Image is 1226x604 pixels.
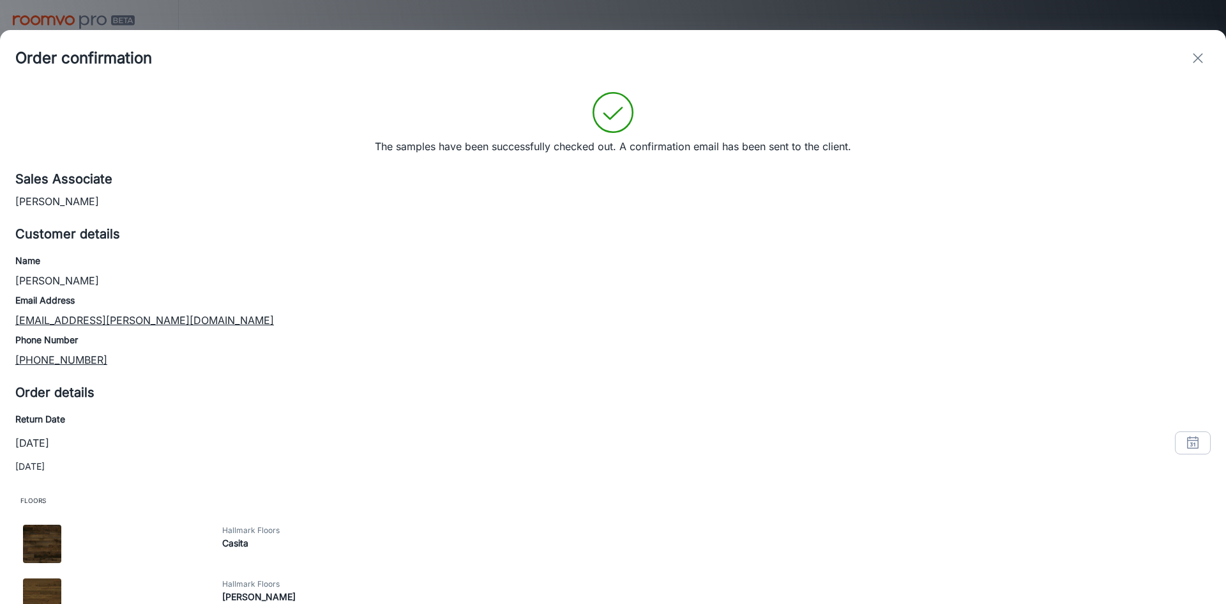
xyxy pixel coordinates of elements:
[15,489,1211,512] span: Floors
[15,314,274,327] a: [EMAIL_ADDRESS][PERSON_NAME][DOMAIN_NAME]
[15,333,1211,347] h6: Phone Number
[23,525,61,563] img: Casita
[222,536,1213,550] h6: Casita
[15,353,107,366] a: [PHONE_NUMBER]
[1185,45,1211,71] button: exit
[15,194,1211,209] p: [PERSON_NAME]
[15,460,1211,474] p: [DATE]
[15,412,1211,426] h6: Return Date
[375,139,851,154] p: The samples have been successfully checked out. A confirmation email has been sent to the client.
[222,525,1213,536] span: Hallmark Floors
[15,224,1211,244] h5: Customer details
[15,435,49,451] p: [DATE]
[15,383,1211,402] h5: Order details
[15,254,1211,268] h6: Name
[15,293,1211,307] h6: Email Address
[15,47,152,70] h4: Order confirmation
[222,578,1213,590] span: Hallmark Floors
[15,273,1211,288] p: [PERSON_NAME]
[15,169,1211,189] h5: Sales Associate
[222,590,1213,604] h6: [PERSON_NAME]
